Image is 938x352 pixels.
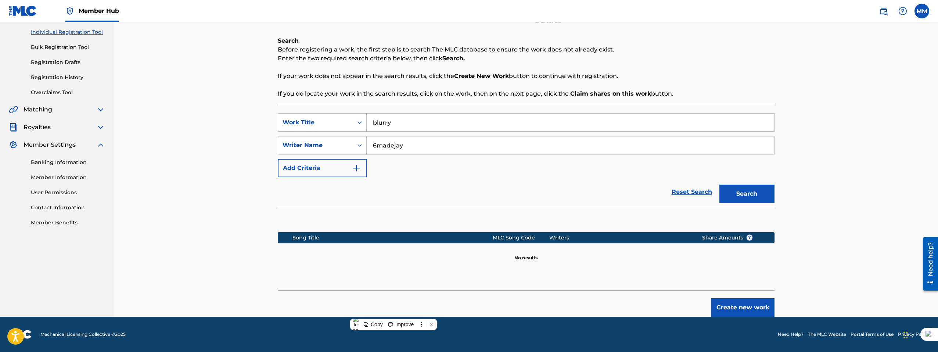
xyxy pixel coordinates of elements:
[917,234,938,293] iframe: Resource Center
[9,141,18,149] img: Member Settings
[895,4,910,18] div: Help
[719,185,775,203] button: Search
[9,105,18,114] img: Matching
[876,4,891,18] a: Public Search
[31,204,105,211] a: Contact Information
[31,159,105,166] a: Banking Information
[278,89,775,98] p: If you do locate your work in the search results, click on the work, then on the next page, click...
[278,37,299,44] b: Search
[283,118,349,127] div: Work Title
[898,7,907,15] img: help
[278,159,367,177] button: Add Criteria
[65,7,74,15] img: Top Rightsholder
[31,89,105,96] a: Overclaims Tool
[549,234,691,242] div: Writers
[570,90,651,97] strong: Claim shares on this work
[79,7,119,15] span: Member Hub
[24,105,52,114] span: Matching
[442,55,465,62] strong: Search.
[747,235,752,241] span: ?
[898,331,929,338] a: Privacy Policy
[96,123,105,132] img: expand
[283,141,349,150] div: Writer Name
[851,331,894,338] a: Portal Terms of Use
[778,331,804,338] a: Need Help?
[31,74,105,81] a: Registration History
[31,219,105,227] a: Member Benefits
[31,174,105,181] a: Member Information
[96,141,105,149] img: expand
[31,189,105,196] a: User Permissions
[514,246,538,261] p: No results
[711,298,775,317] button: Create new work
[24,141,76,149] span: Member Settings
[292,234,493,242] div: Song Title
[31,28,105,36] a: Individual Registration Tool
[278,72,775,81] p: If your work does not appear in the search results, click the button to continue with registration.
[903,324,908,346] div: Drag
[9,123,18,132] img: Royalties
[24,123,51,132] span: Royalties
[493,234,549,242] div: MLC Song Code
[278,113,775,207] form: Search Form
[96,105,105,114] img: expand
[914,4,929,18] div: User Menu
[278,54,775,63] p: Enter the two required search criteria below, then click
[702,234,753,242] span: Share Amounts
[31,58,105,66] a: Registration Drafts
[668,184,716,200] a: Reset Search
[9,330,32,339] img: logo
[352,164,361,173] img: 9d2ae6d4665cec9f34b9.svg
[808,331,846,338] a: The MLC Website
[40,331,126,338] span: Mechanical Licensing Collective © 2025
[901,317,938,352] iframe: Chat Widget
[454,72,509,79] strong: Create New Work
[278,45,775,54] p: Before registering a work, the first step is to search The MLC database to ensure the work does n...
[9,6,37,16] img: MLC Logo
[879,7,888,15] img: search
[31,43,105,51] a: Bulk Registration Tool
